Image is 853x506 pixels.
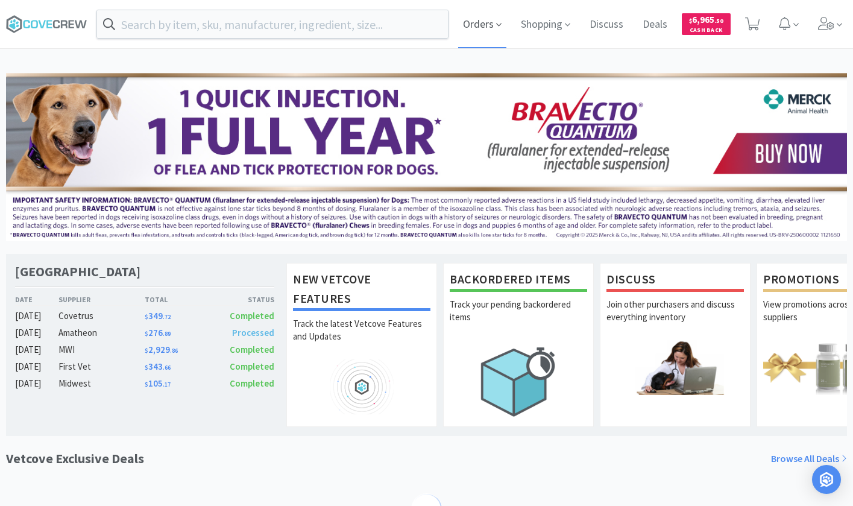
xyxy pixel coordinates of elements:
div: Total [145,294,210,305]
span: Cash Back [689,27,723,35]
a: [DATE]MWI$2,929.86Completed [15,343,274,357]
h1: [GEOGRAPHIC_DATA] [15,263,140,280]
h1: Backordered Items [450,270,587,292]
div: Open Intercom Messenger [812,465,841,494]
span: 6,965 [689,14,723,25]
span: Completed [230,378,274,389]
span: . 66 [163,364,171,372]
div: [DATE] [15,359,58,374]
a: [DATE]Covetrus$349.72Completed [15,309,274,323]
div: [DATE] [15,309,58,323]
span: . 50 [714,17,723,25]
p: Track your pending backordered items [450,298,587,340]
span: Completed [230,310,274,321]
a: New Vetcove FeaturesTrack the latest Vetcove Features and Updates [286,263,437,427]
a: Discuss [585,19,628,30]
span: $ [145,364,148,372]
span: $ [145,381,148,388]
div: Midwest [58,376,145,391]
h1: Vetcove Exclusive Deals [6,448,144,469]
span: 349 [145,310,171,321]
p: Join other purchasers and discuss everything inventory [606,298,744,340]
div: [DATE] [15,326,58,340]
img: hero_feature_roadmap.png [293,359,430,414]
a: Backordered ItemsTrack your pending backordered items [443,263,594,427]
a: [DATE]Amatheon$276.89Processed [15,326,274,340]
div: Date [15,294,58,305]
span: . 17 [163,381,171,388]
div: [DATE] [15,376,58,391]
h1: New Vetcove Features [293,270,430,311]
img: hero_discuss.png [606,340,744,395]
div: Status [209,294,274,305]
div: First Vet [58,359,145,374]
div: MWI [58,343,145,357]
input: Search by item, sku, manufacturer, ingredient, size... [97,10,448,38]
a: Browse All Deals [771,451,847,467]
a: $6,965.50Cash Back [682,8,731,40]
a: [DATE]First Vet$343.66Completed [15,359,274,374]
span: 343 [145,361,171,372]
span: 276 [145,327,171,338]
span: . 72 [163,313,171,321]
a: Deals [638,19,672,30]
p: Track the latest Vetcove Features and Updates [293,317,430,359]
span: Completed [230,344,274,355]
span: $ [689,17,692,25]
a: [DATE]Midwest$105.17Completed [15,376,274,391]
div: [DATE] [15,343,58,357]
span: $ [145,313,148,321]
h1: Discuss [606,270,744,292]
span: $ [145,347,148,355]
span: 2,929 [145,344,178,355]
span: $ [145,330,148,338]
span: Processed [232,327,274,338]
div: Supplier [58,294,145,305]
span: . 89 [163,330,171,338]
div: Amatheon [58,326,145,340]
span: . 86 [170,347,178,355]
span: 105 [145,378,171,389]
div: Covetrus [58,309,145,323]
a: DiscussJoin other purchasers and discuss everything inventory [600,263,751,427]
span: Completed [230,361,274,372]
img: hero_backorders.png [450,340,587,423]
img: 3ffb5edee65b4d9ab6d7b0afa510b01f.jpg [6,73,847,241]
